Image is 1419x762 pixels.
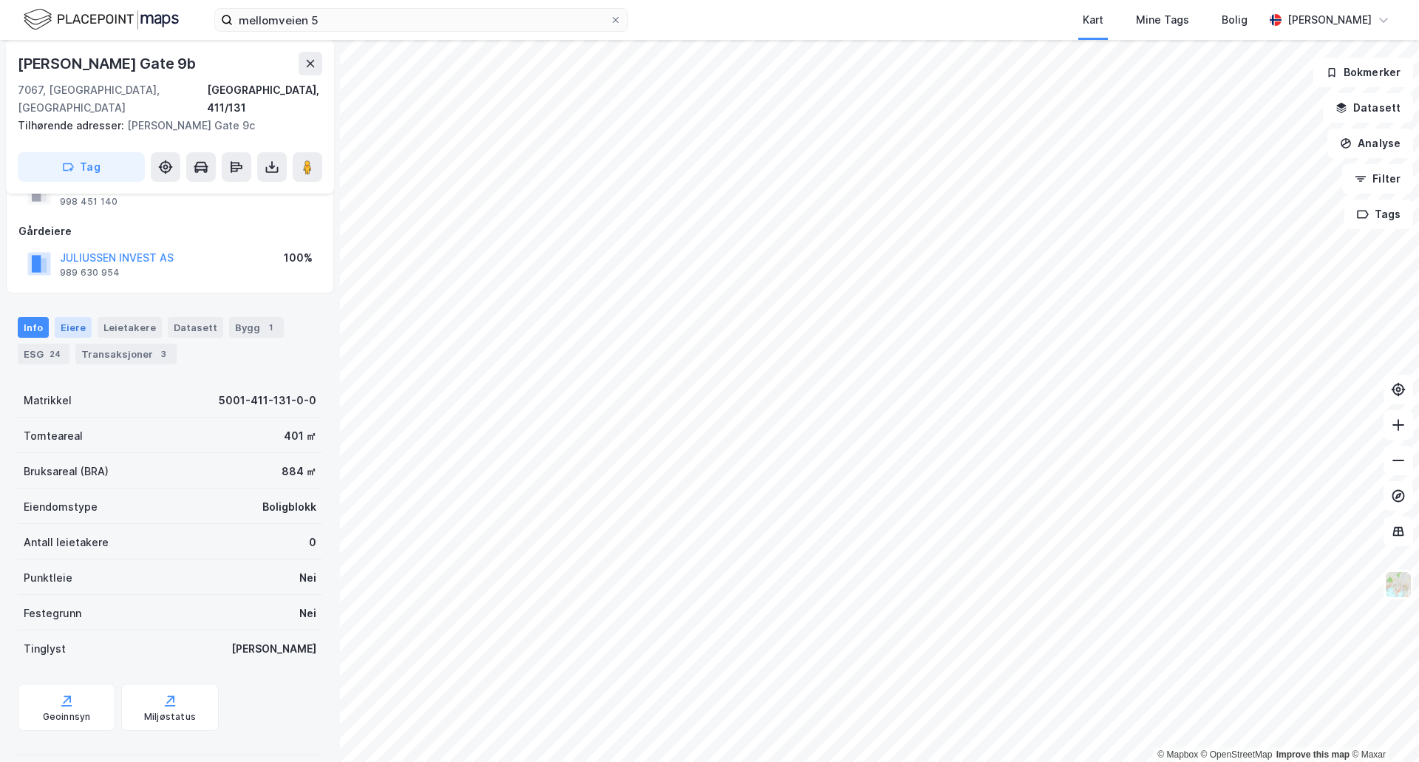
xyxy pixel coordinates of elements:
div: Datasett [168,317,223,338]
iframe: Chat Widget [1345,691,1419,762]
div: Punktleie [24,569,72,587]
div: 998 451 140 [60,196,118,208]
div: 989 630 954 [60,267,120,279]
div: [PERSON_NAME] [1287,11,1372,29]
div: 7067, [GEOGRAPHIC_DATA], [GEOGRAPHIC_DATA] [18,81,207,117]
div: Boligblokk [262,498,316,516]
a: Improve this map [1276,749,1350,760]
div: Matrikkel [24,392,72,409]
div: Gårdeiere [18,222,321,240]
div: 24 [47,347,64,361]
button: Analyse [1327,129,1413,158]
div: [PERSON_NAME] Gate 9c [18,117,310,135]
button: Datasett [1323,93,1413,123]
div: [PERSON_NAME] Gate 9b [18,52,199,75]
button: Tags [1344,200,1413,229]
div: Tomteareal [24,427,83,445]
img: logo.f888ab2527a4732fd821a326f86c7f29.svg [24,7,179,33]
button: Filter [1342,164,1413,194]
img: Z [1384,571,1412,599]
div: Leietakere [98,317,162,338]
div: ESG [18,344,69,364]
a: Mapbox [1157,749,1198,760]
div: 5001-411-131-0-0 [219,392,316,409]
div: [PERSON_NAME] [231,640,316,658]
div: Eiendomstype [24,498,98,516]
div: 0 [309,534,316,551]
div: 401 ㎡ [284,427,316,445]
div: Tinglyst [24,640,66,658]
div: Bruksareal (BRA) [24,463,109,480]
div: Mine Tags [1136,11,1189,29]
div: 3 [156,347,171,361]
div: Antall leietakere [24,534,109,551]
a: OpenStreetMap [1201,749,1273,760]
div: Nei [299,569,316,587]
div: Transaksjoner [75,344,177,364]
div: Miljøstatus [144,711,196,723]
input: Søk på adresse, matrikkel, gårdeiere, leietakere eller personer [233,9,610,31]
div: Nei [299,605,316,622]
div: 1 [263,320,278,335]
div: 884 ㎡ [282,463,316,480]
button: Tag [18,152,145,182]
button: Bokmerker [1313,58,1413,87]
div: Geoinnsyn [43,711,91,723]
div: Eiere [55,317,92,338]
div: Festegrunn [24,605,81,622]
div: Bolig [1222,11,1248,29]
div: Info [18,317,49,338]
span: Tilhørende adresser: [18,119,127,132]
div: 100% [284,249,313,267]
div: [GEOGRAPHIC_DATA], 411/131 [207,81,322,117]
div: Kart [1083,11,1103,29]
div: Bygg [229,317,284,338]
